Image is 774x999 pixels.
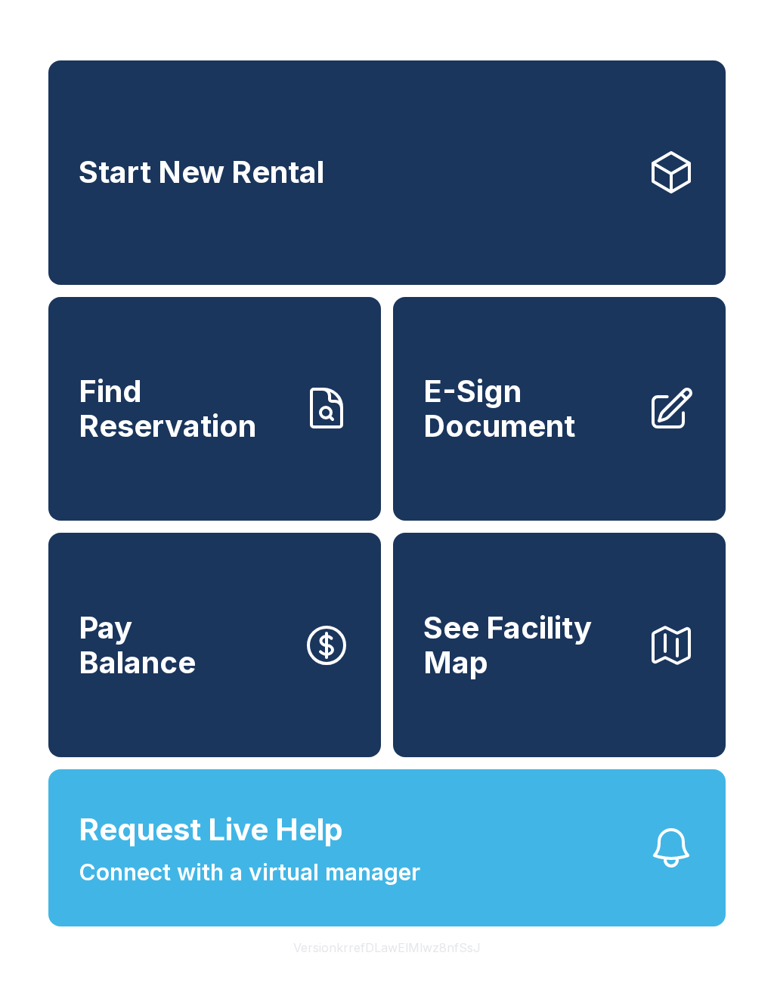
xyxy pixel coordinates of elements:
[79,374,290,443] span: Find Reservation
[423,374,635,443] span: E-Sign Document
[423,611,635,679] span: See Facility Map
[281,926,493,969] button: VersionkrrefDLawElMlwz8nfSsJ
[393,533,726,757] button: See Facility Map
[48,60,726,285] a: Start New Rental
[79,807,343,852] span: Request Live Help
[79,611,196,679] span: Pay Balance
[48,769,726,926] button: Request Live HelpConnect with a virtual manager
[48,533,381,757] button: PayBalance
[79,155,324,190] span: Start New Rental
[393,297,726,521] a: E-Sign Document
[79,855,420,889] span: Connect with a virtual manager
[48,297,381,521] a: Find Reservation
